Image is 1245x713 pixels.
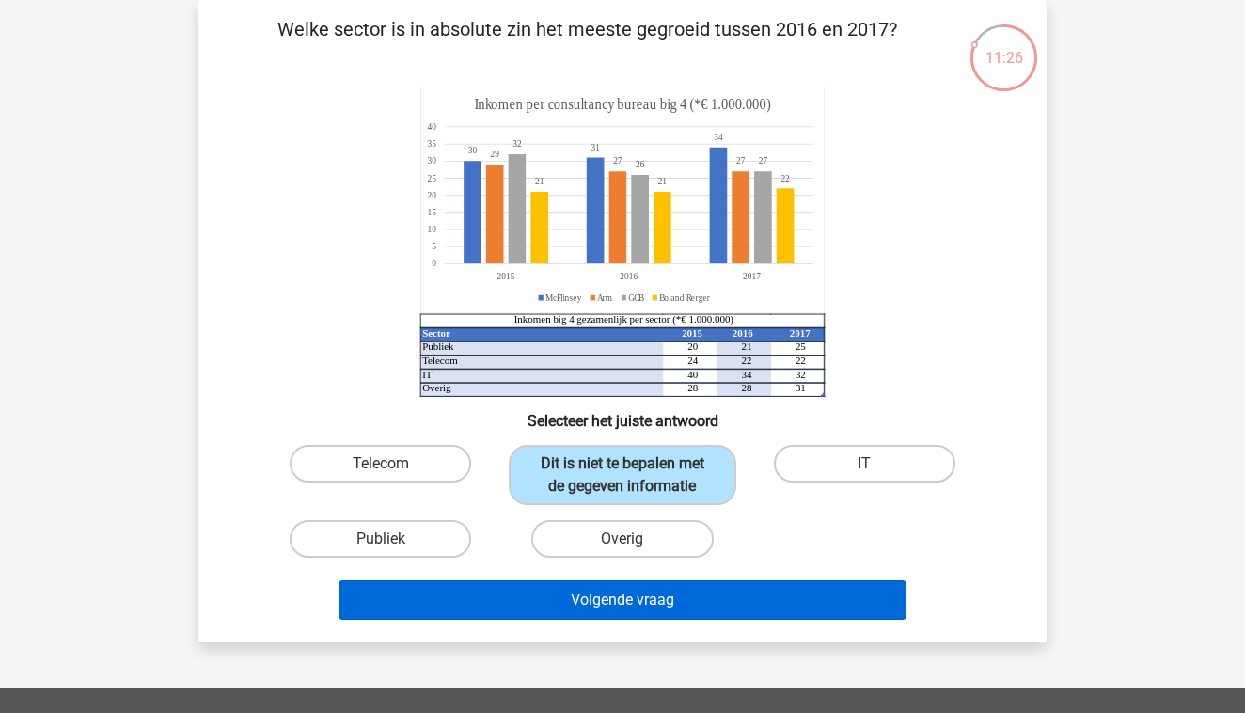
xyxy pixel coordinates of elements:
tspan: 2015 [682,327,702,339]
tspan: 35 [427,138,436,150]
tspan: Telecom [422,355,458,366]
tspan: Publiek [422,341,454,352]
tspan: 15 [427,207,436,218]
tspan: IT [422,369,433,380]
tspan: 2016 [733,327,753,339]
tspan: 40 [687,369,698,380]
tspan: 20 [427,189,436,200]
tspan: 26 [636,159,645,170]
tspan: 22 [796,355,806,366]
tspan: 31 [591,142,600,153]
tspan: 34 [742,369,752,380]
tspan: 2727 [613,155,745,166]
tspan: 28 [687,382,698,393]
tspan: 25 [796,341,806,352]
tspan: Overig [422,382,451,393]
tspan: GCB [628,292,645,303]
label: IT [774,445,955,483]
tspan: Inkomen big 4 gezamenlijk per sector (*€ 1.000.000) [514,313,734,325]
tspan: 10 [427,224,436,235]
tspan: 20 [687,341,698,352]
p: Welke sector is in absolute zin het meeste gegroeid tussen 2016 en 2017? [229,15,946,71]
tspan: 28 [742,382,752,393]
tspan: 40 [427,121,436,133]
tspan: 34 [714,132,723,143]
tspan: 32 [512,138,522,150]
tspan: 0 [432,258,436,269]
h6: Selecteer het juiste antwoord [229,397,1016,430]
tspan: Boland Rerger [659,292,711,303]
tspan: 30 [427,155,436,166]
tspan: Arm [597,292,612,303]
tspan: 27 [759,155,768,166]
tspan: 201520162017 [497,271,761,282]
tspan: 29 [491,149,499,160]
tspan: 30 [468,145,478,156]
tspan: 2017 [790,327,811,339]
tspan: 22 [780,172,789,183]
label: Dit is niet te bepalen met de gegeven informatie [509,445,735,505]
tspan: 5 [432,241,436,252]
label: Publiek [290,520,471,558]
tspan: Sector [422,327,450,339]
tspan: Inkomen per consultancy bureau big 4 (*€ 1.000.000) [475,96,771,114]
tspan: 25 [427,172,436,183]
label: Overig [531,520,713,558]
tspan: 21 [742,341,752,352]
tspan: 24 [687,355,698,366]
tspan: 22 [742,355,752,366]
tspan: 32 [796,369,806,380]
tspan: 31 [796,382,806,393]
div: 11:26 [969,23,1039,70]
button: Volgende vraag [339,580,907,620]
label: Telecom [290,445,471,483]
tspan: McFlinsey [545,292,582,303]
tspan: 2121 [535,176,667,187]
